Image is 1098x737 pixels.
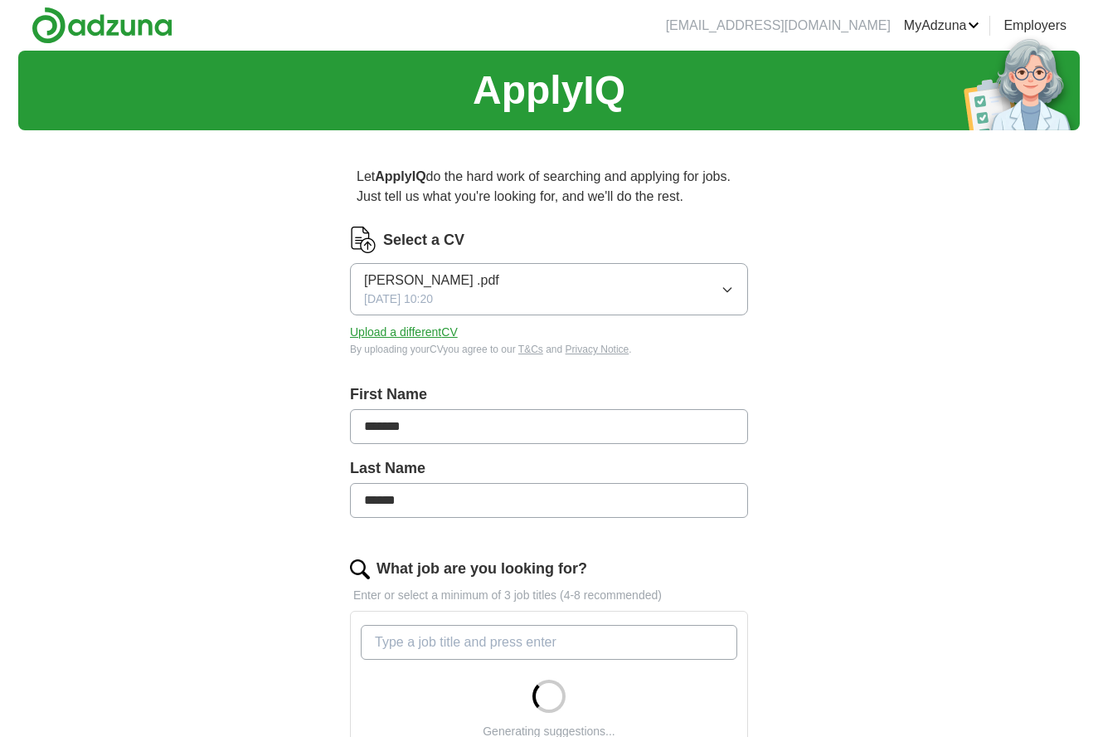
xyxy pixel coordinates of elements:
[666,16,891,36] li: [EMAIL_ADDRESS][DOMAIN_NAME]
[364,290,433,308] span: [DATE] 10:20
[350,227,377,253] img: CV Icon
[566,344,629,355] a: Privacy Notice
[904,16,980,36] a: MyAdzuna
[350,587,748,604] p: Enter or select a minimum of 3 job titles (4-8 recommended)
[350,457,748,480] label: Last Name
[361,625,737,660] input: Type a job title and press enter
[32,7,172,44] img: Adzuna logo
[350,263,748,315] button: [PERSON_NAME] .pdf[DATE] 10:20
[473,61,625,120] h1: ApplyIQ
[364,271,499,290] span: [PERSON_NAME] .pdf
[377,558,587,580] label: What job are you looking for?
[518,344,543,355] a: T&Cs
[375,169,425,183] strong: ApplyIQ
[350,342,748,357] div: By uploading your CV you agree to our and .
[350,559,370,579] img: search.png
[1003,16,1066,36] a: Employers
[350,324,458,341] button: Upload a differentCV
[350,160,748,213] p: Let do the hard work of searching and applying for jobs. Just tell us what you're looking for, an...
[350,383,748,406] label: First Name
[383,229,464,251] label: Select a CV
